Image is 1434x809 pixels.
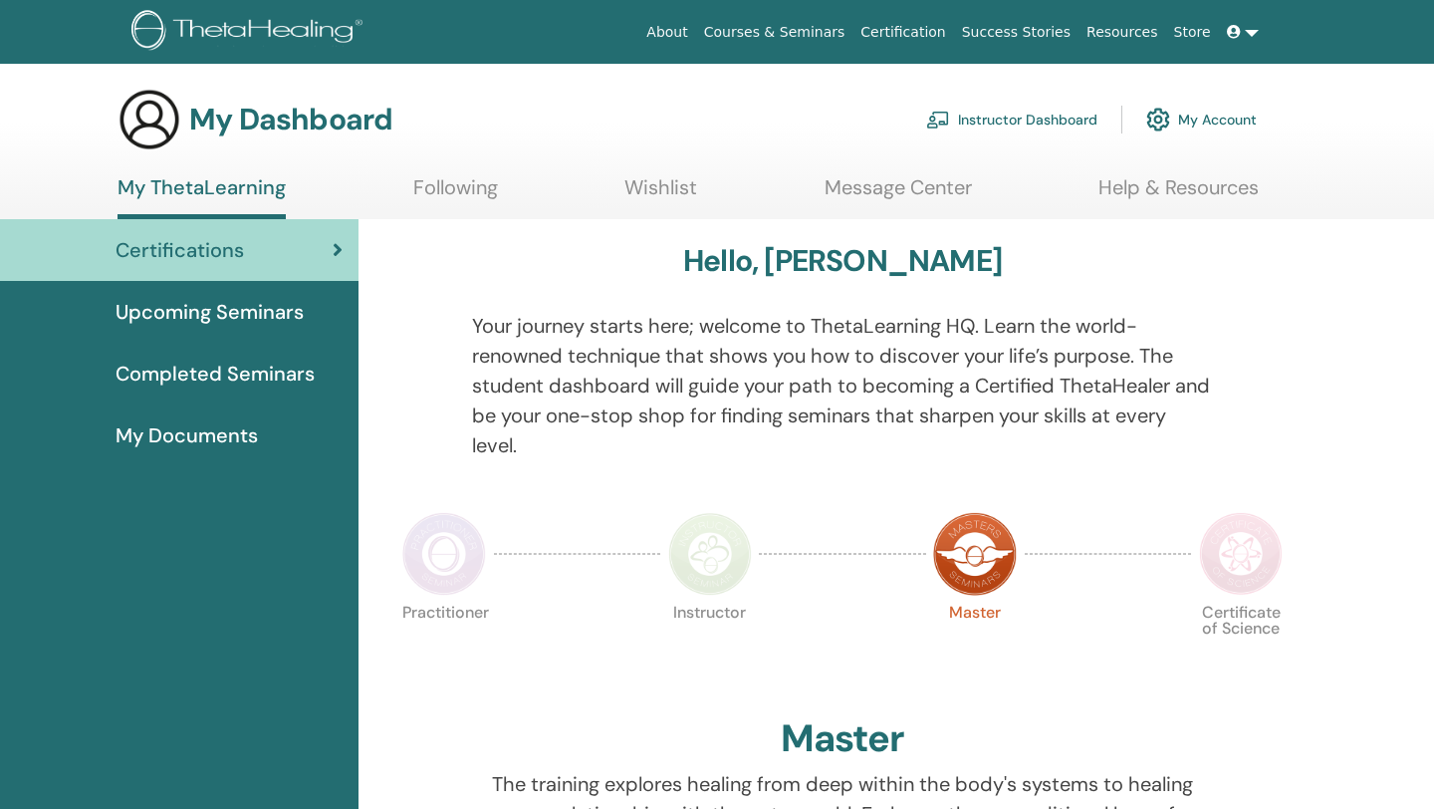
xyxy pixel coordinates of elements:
[413,175,498,214] a: Following
[1199,605,1283,688] p: Certificate of Science
[402,512,486,596] img: Practitioner
[926,111,950,129] img: chalkboard-teacher.svg
[696,14,853,51] a: Courses & Seminars
[668,512,752,596] img: Instructor
[131,10,369,55] img: logo.png
[683,243,1002,279] h3: Hello, [PERSON_NAME]
[933,605,1017,688] p: Master
[781,716,904,762] h2: Master
[825,175,972,214] a: Message Center
[1146,103,1170,136] img: cog.svg
[933,512,1017,596] img: Master
[402,605,486,688] p: Practitioner
[1078,14,1166,51] a: Resources
[1166,14,1219,51] a: Store
[1146,98,1257,141] a: My Account
[926,98,1097,141] a: Instructor Dashboard
[1098,175,1259,214] a: Help & Resources
[472,311,1214,460] p: Your journey starts here; welcome to ThetaLearning HQ. Learn the world-renowned technique that sh...
[638,14,695,51] a: About
[118,175,286,219] a: My ThetaLearning
[118,88,181,151] img: generic-user-icon.jpg
[116,359,315,389] span: Completed Seminars
[954,14,1078,51] a: Success Stories
[668,605,752,688] p: Instructor
[852,14,953,51] a: Certification
[1199,512,1283,596] img: Certificate of Science
[189,102,392,137] h3: My Dashboard
[624,175,697,214] a: Wishlist
[116,420,258,450] span: My Documents
[116,297,304,327] span: Upcoming Seminars
[116,235,244,265] span: Certifications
